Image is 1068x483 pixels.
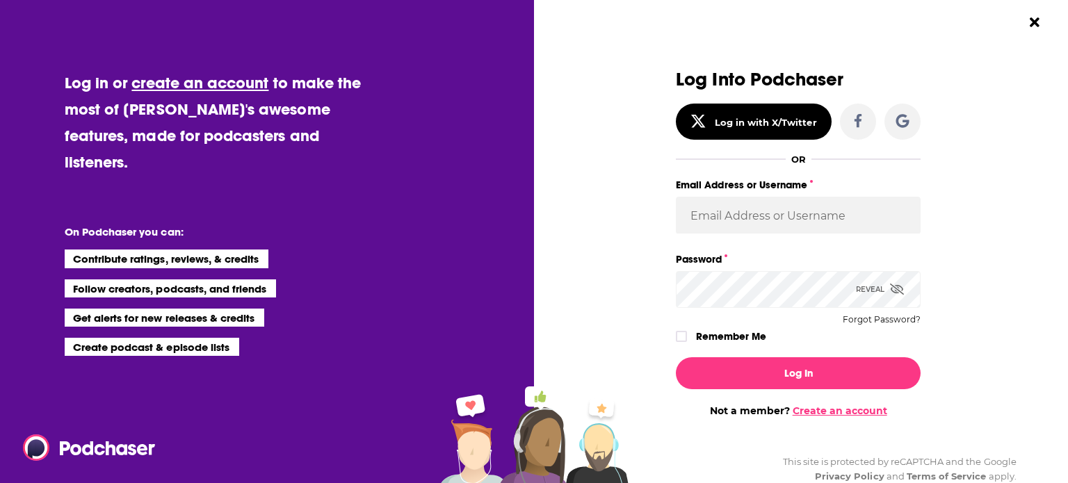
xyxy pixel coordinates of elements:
[131,73,268,92] a: create an account
[791,154,806,165] div: OR
[843,315,921,325] button: Forgot Password?
[23,434,156,461] img: Podchaser - Follow, Share and Rate Podcasts
[793,404,887,417] a: Create an account
[676,250,921,268] label: Password
[815,470,884,482] a: Privacy Policy
[676,404,921,417] div: Not a member?
[65,249,269,268] li: Contribute ratings, reviews, & credits
[715,117,817,128] div: Log in with X/Twitter
[1021,9,1048,35] button: Close Button
[676,69,921,90] h3: Log Into Podchaser
[65,309,264,327] li: Get alerts for new releases & credits
[65,279,277,297] li: Follow creators, podcasts, and friends
[676,197,921,234] input: Email Address or Username
[696,327,766,345] label: Remember Me
[907,470,987,482] a: Terms of Service
[23,434,145,461] a: Podchaser - Follow, Share and Rate Podcasts
[856,271,904,308] div: Reveal
[65,338,239,356] li: Create podcast & episode lists
[65,225,343,238] li: On Podchaser you can:
[676,357,921,389] button: Log In
[676,176,921,194] label: Email Address or Username
[676,104,832,140] button: Log in with X/Twitter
